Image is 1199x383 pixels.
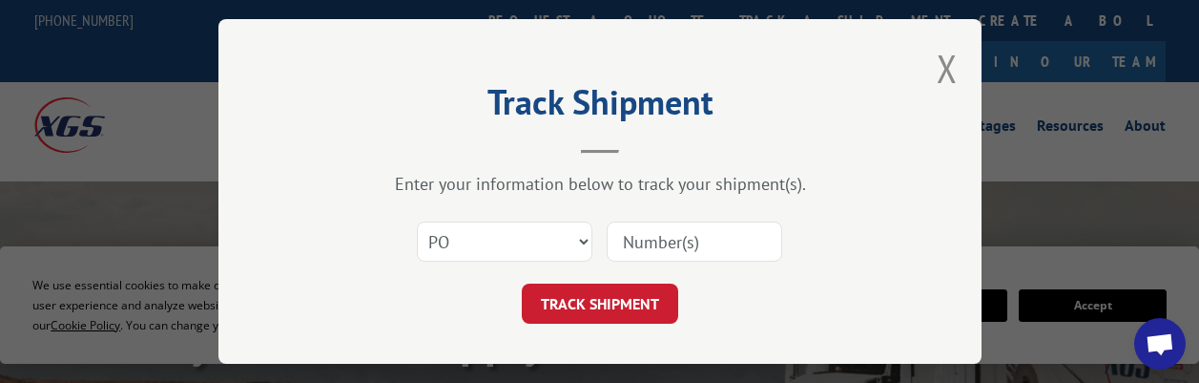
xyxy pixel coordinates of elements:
button: Close modal [937,43,958,94]
h2: Track Shipment [314,89,886,125]
div: Enter your information below to track your shipment(s). [314,173,886,195]
input: Number(s) [607,222,782,262]
button: TRACK SHIPMENT [522,284,678,324]
div: Open chat [1134,318,1186,370]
